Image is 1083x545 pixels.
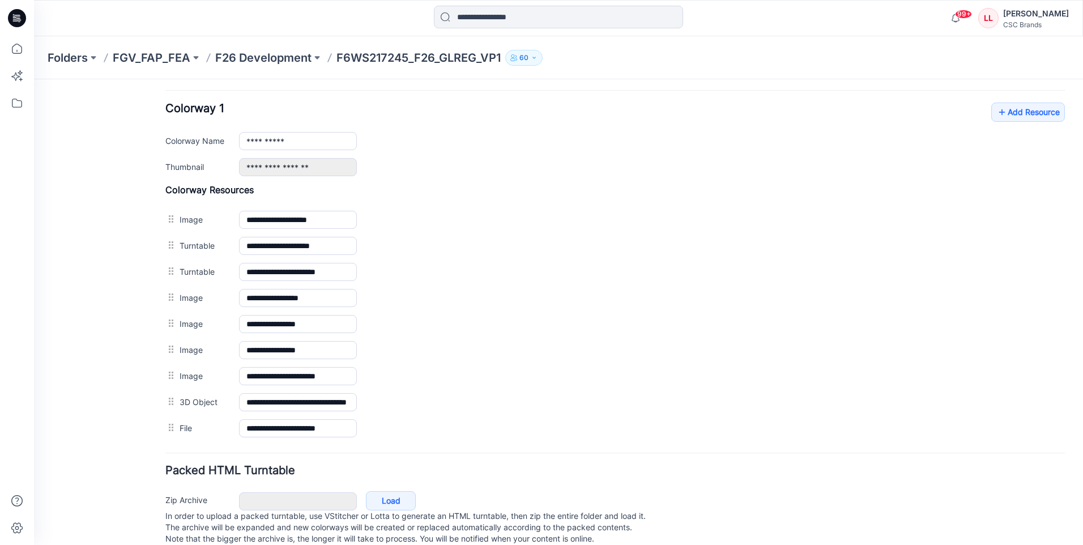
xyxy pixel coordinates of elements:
label: Image [146,264,194,276]
a: Load [332,412,382,431]
a: F26 Development [215,50,312,66]
div: CSC Brands [1003,20,1069,29]
label: Turntable [146,186,194,198]
h4: Packed HTML Turntable [131,386,1031,397]
label: Image [146,134,194,146]
p: 60 [519,52,528,64]
div: LL [978,8,999,28]
a: Folders [48,50,88,66]
p: In order to upload a packed turntable, use VStitcher or Lotta to generate an HTML turntable, then... [131,431,1031,465]
button: 60 [505,50,543,66]
h4: Colorway Resources [131,105,1031,116]
label: Turntable [146,160,194,172]
label: Image [146,238,194,250]
label: Image [146,290,194,303]
a: FGV_FAP_FEA [113,50,190,66]
iframe: edit-style [34,79,1083,545]
label: Thumbnail [131,81,194,93]
label: Image [146,212,194,224]
label: Zip Archive [131,414,194,427]
div: [PERSON_NAME] [1003,7,1069,20]
p: F6WS217245_F26_GLREG_VP1 [336,50,501,66]
label: 3D Object [146,316,194,329]
span: 99+ [955,10,972,19]
label: File [146,342,194,355]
